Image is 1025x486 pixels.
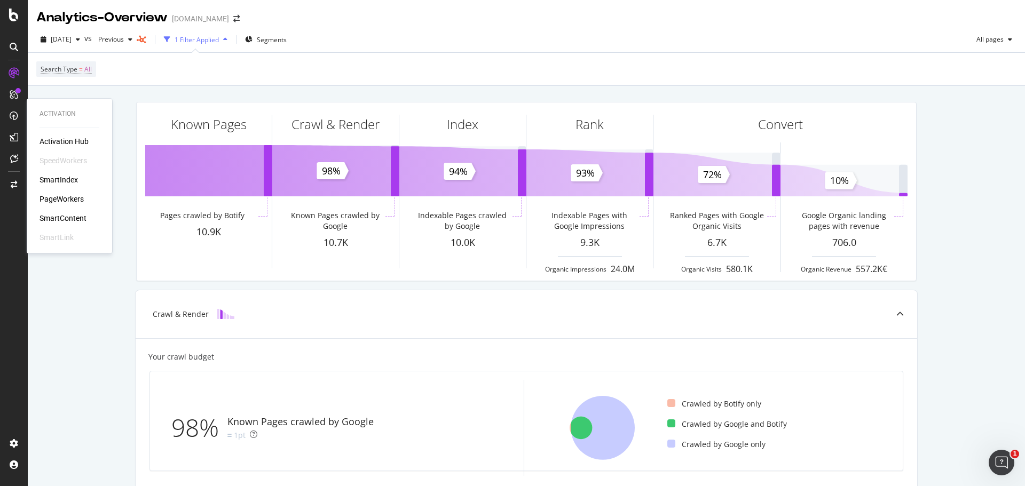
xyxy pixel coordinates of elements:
[972,35,1004,44] span: All pages
[257,35,287,44] span: Segments
[40,174,78,185] a: SmartIndex
[172,13,229,24] div: [DOMAIN_NAME]
[234,430,246,441] div: 1pt
[160,31,232,48] button: 1 Filter Applied
[148,352,214,362] div: Your crawl budget
[241,31,291,48] button: Segments
[233,15,240,22] div: arrow-right-arrow-left
[526,236,653,250] div: 9.3K
[667,439,766,450] div: Crawled by Google only
[40,232,74,243] div: SmartLink
[291,115,380,133] div: Crawl & Render
[447,115,478,133] div: Index
[40,155,87,166] div: SpeedWorkers
[287,210,383,232] div: Known Pages crawled by Google
[272,236,399,250] div: 10.7K
[1011,450,1019,458] span: 1
[94,35,124,44] span: Previous
[227,415,374,429] div: Known Pages crawled by Google
[36,9,168,27] div: Analytics - Overview
[972,31,1016,48] button: All pages
[160,210,245,221] div: Pages crawled by Botify
[541,210,637,232] div: Indexable Pages with Google Impressions
[40,109,99,118] div: Activation
[414,210,510,232] div: Indexable Pages crawled by Google
[51,35,72,44] span: 2025 Sep. 28th
[79,65,83,74] span: =
[667,399,761,409] div: Crawled by Botify only
[40,194,84,204] a: PageWorkers
[84,62,92,77] span: All
[667,419,787,429] div: Crawled by Google and Botify
[171,410,227,445] div: 98%
[545,265,606,274] div: Organic Impressions
[989,450,1014,475] iframe: Intercom live chat
[227,434,232,437] img: Equal
[36,31,84,48] button: [DATE]
[171,115,247,133] div: Known Pages
[217,309,234,319] img: block-icon
[611,263,635,275] div: 24.0M
[399,236,526,250] div: 10.0K
[84,33,94,44] span: vs
[41,65,77,74] span: Search Type
[145,225,272,239] div: 10.9K
[94,31,137,48] button: Previous
[175,35,219,44] div: 1 Filter Applied
[40,136,89,147] a: Activation Hub
[153,309,209,320] div: Crawl & Render
[40,213,86,224] a: SmartContent
[575,115,604,133] div: Rank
